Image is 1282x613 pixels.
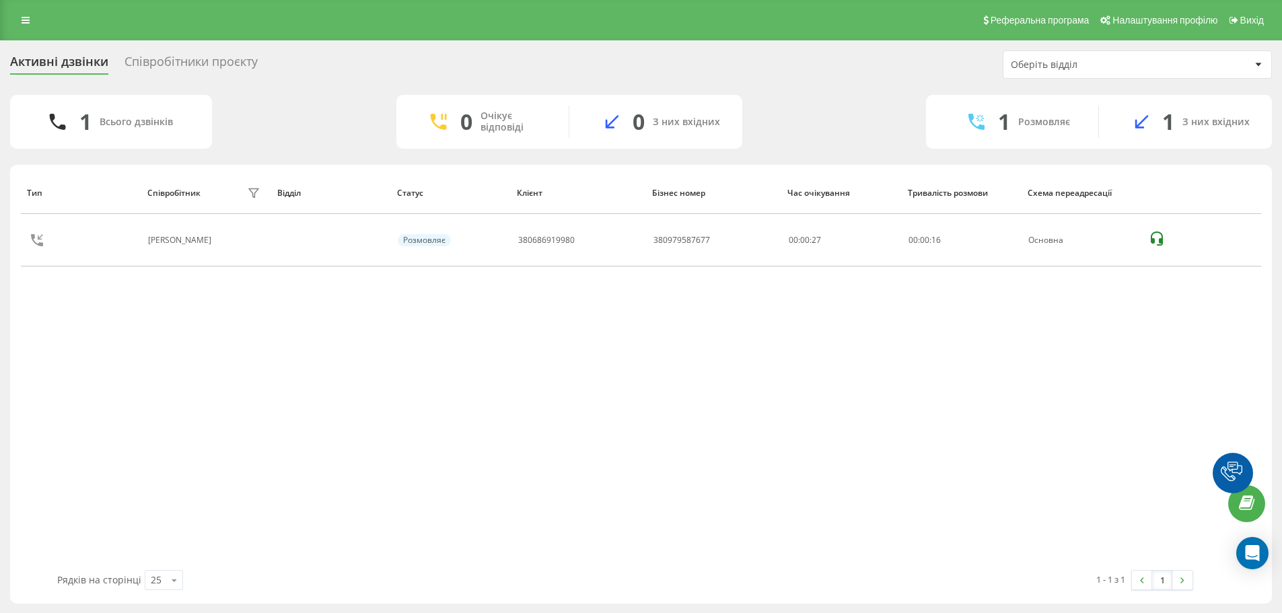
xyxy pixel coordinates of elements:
div: Бізнес номер [652,188,775,198]
span: Реферальна програма [991,15,1090,26]
div: : : [909,236,941,245]
div: 25 [151,573,162,587]
div: 380979587677 [653,236,710,245]
div: Активні дзвінки [10,55,108,75]
a: 1 [1152,571,1172,589]
div: Тип [27,188,134,198]
span: Рядків на сторінці [57,573,141,586]
div: Співробітники проєкту [124,55,258,75]
div: Співробітник [147,188,201,198]
div: Оберіть відділ [1011,59,1172,71]
div: 00:00:27 [789,236,894,245]
div: 380686919980 [518,236,575,245]
span: Вихід [1240,15,1264,26]
div: 0 [633,109,645,135]
span: 00 [920,234,929,246]
div: Тривалість розмови [908,188,1015,198]
div: Розмовляє [398,234,451,246]
span: Налаштування профілю [1112,15,1217,26]
span: 00 [909,234,918,246]
div: Всього дзвінків [100,116,173,128]
div: 0 [460,109,472,135]
div: 1 - 1 з 1 [1096,573,1125,586]
span: 16 [931,234,941,246]
div: 1 [998,109,1010,135]
div: Open Intercom Messenger [1236,537,1269,569]
div: Схема переадресації [1028,188,1135,198]
div: Відділ [277,188,384,198]
div: Клієнт [517,188,639,198]
div: 1 [1162,109,1174,135]
div: З них вхідних [653,116,720,128]
div: Очікує відповіді [480,110,548,133]
div: Статус [397,188,504,198]
div: 1 [79,109,92,135]
div: [PERSON_NAME] [148,236,215,245]
div: Основна [1028,236,1133,245]
div: Розмовляє [1018,116,1070,128]
div: Час очікування [787,188,894,198]
div: З них вхідних [1182,116,1250,128]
